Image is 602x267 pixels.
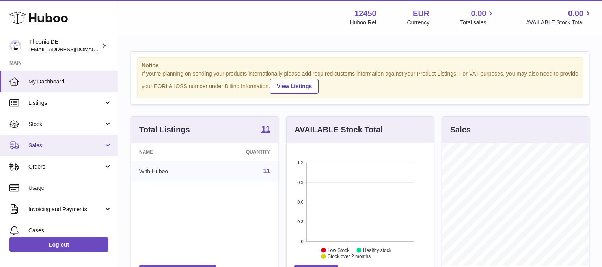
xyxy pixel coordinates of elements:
[131,143,209,161] th: Name
[139,124,190,135] h3: Total Listings
[328,247,350,253] text: Low Stock
[450,124,471,135] h3: Sales
[363,247,392,253] text: Healthy stock
[261,125,270,133] strong: 11
[263,168,270,174] a: 11
[131,161,209,182] td: With Huboo
[28,184,112,192] span: Usage
[407,19,430,26] div: Currency
[526,8,593,26] a: 0.00 AVAILABLE Stock Total
[142,70,579,94] div: If you're planning on sending your products internationally please add required customs informati...
[261,125,270,134] a: 11
[413,8,429,19] strong: EUR
[29,46,116,52] span: [EMAIL_ADDRESS][DOMAIN_NAME]
[568,8,583,19] span: 0.00
[298,200,304,204] text: 0.6
[29,38,100,53] div: Theonia DE
[28,78,112,85] span: My Dashboard
[526,19,593,26] span: AVAILABLE Stock Total
[328,254,371,259] text: Stock over 2 months
[460,19,495,26] span: Total sales
[298,160,304,165] text: 1.2
[28,163,104,171] span: Orders
[294,124,382,135] h3: AVAILABLE Stock Total
[28,206,104,213] span: Invoicing and Payments
[9,40,21,52] img: info-de@theonia.com
[9,237,108,252] a: Log out
[298,180,304,185] text: 0.9
[298,219,304,224] text: 0.3
[350,19,376,26] div: Huboo Ref
[28,121,104,128] span: Stock
[270,79,319,94] a: View Listings
[354,8,376,19] strong: 12450
[28,227,112,234] span: Cases
[301,239,304,244] text: 0
[142,62,579,69] strong: Notice
[460,8,495,26] a: 0.00 Total sales
[209,143,278,161] th: Quantity
[471,8,486,19] span: 0.00
[28,142,104,149] span: Sales
[28,99,104,107] span: Listings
